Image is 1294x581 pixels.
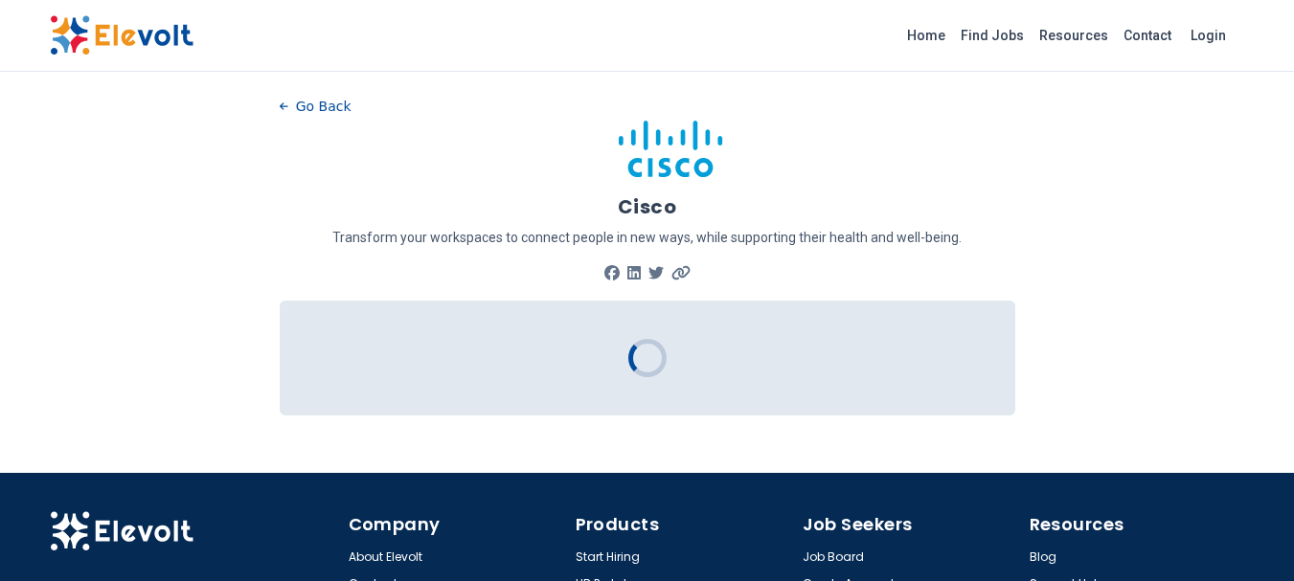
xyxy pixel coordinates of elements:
[953,20,1032,51] a: Find Jobs
[349,511,564,538] h4: Company
[576,549,640,565] a: Start Hiring
[619,121,724,178] img: Cisco
[576,511,791,538] h4: Products
[899,20,953,51] a: Home
[1116,20,1179,51] a: Contact
[624,336,670,381] div: Loading...
[1179,16,1237,55] a: Login
[349,549,422,565] a: About Elevolt
[280,228,1015,247] p: Transform your workspaces to connect people in new ways, while supporting their health and well-b...
[1032,20,1116,51] a: Resources
[803,511,1018,538] h4: Job Seekers
[50,15,193,56] img: Elevolt
[1030,511,1245,538] h4: Resources
[50,511,193,551] img: Elevolt
[1030,549,1056,565] a: Blog
[618,193,677,220] h1: Cisco
[280,92,352,121] button: Go Back
[803,549,864,565] a: Job Board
